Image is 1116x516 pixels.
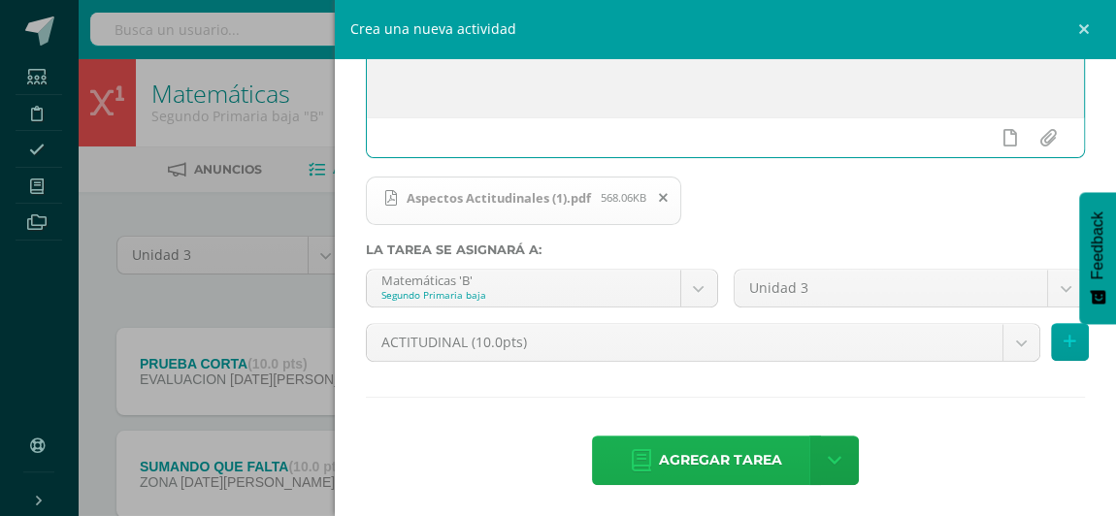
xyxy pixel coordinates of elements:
[381,324,988,361] span: ACTITUDINAL (10.0pts)
[647,187,680,209] span: Remover archivo
[659,436,782,484] span: Agregar tarea
[367,324,1039,361] a: ACTITUDINAL (10.0pts)
[601,190,646,205] span: 568.06KB
[366,242,1085,257] label: La tarea se asignará a:
[367,270,717,306] a: Matemáticas 'B'Segundo Primaria baja
[735,270,1085,306] a: Unidad 3
[1089,211,1106,279] span: Feedback
[1079,192,1116,324] button: Feedback - Mostrar encuesta
[397,190,601,206] span: Aspectos Actitudinales (1).pdf
[381,270,666,288] div: Matemáticas 'B'
[381,288,666,302] div: Segundo Primaria baja
[366,177,681,225] span: Aspectos Actitudinales (1).pdf
[749,270,1034,306] span: Unidad 3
